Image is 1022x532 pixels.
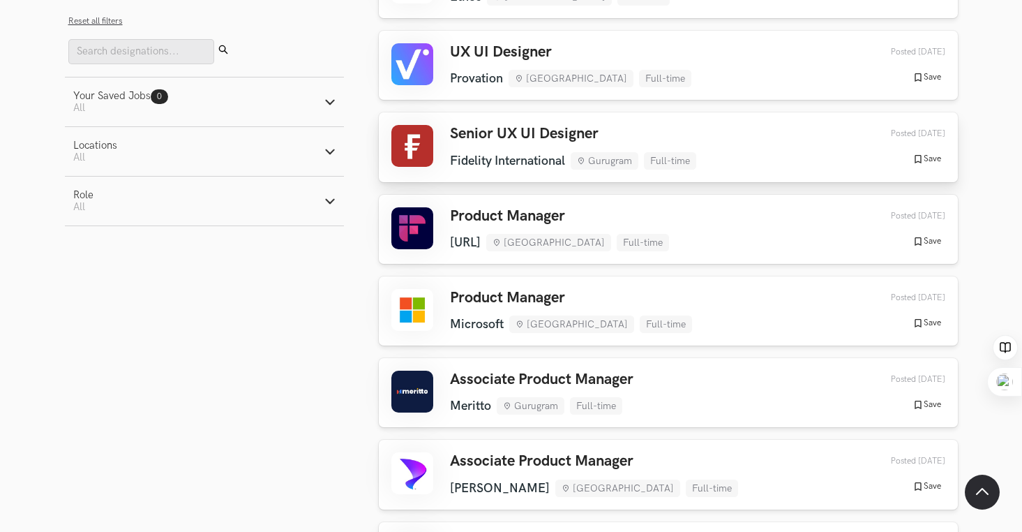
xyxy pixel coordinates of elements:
li: Provation [450,71,503,86]
h3: Associate Product Manager [450,371,633,389]
li: [PERSON_NAME] [450,481,550,496]
li: [URL] [450,235,481,250]
a: Associate Product Manager [PERSON_NAME] [GEOGRAPHIC_DATA] Full-time Posted [DATE] Save [379,440,958,509]
li: Microsoft [450,317,504,332]
button: Your Saved Jobs0 All [65,77,344,126]
h3: Senior UX UI Designer [450,125,696,143]
li: Gurugram [571,152,638,170]
h3: Associate Product Manager [450,452,738,471]
div: 10th Oct [858,128,945,139]
button: Reset all filters [68,16,123,27]
li: Full-time [570,397,622,415]
a: Product Manager [URL] [GEOGRAPHIC_DATA] Full-time Posted [DATE] Save [379,195,958,264]
div: Your Saved Jobs [73,90,168,102]
li: [GEOGRAPHIC_DATA] [509,316,634,333]
li: Full-time [686,480,738,497]
div: Locations [73,140,117,152]
div: 06th Oct [858,456,945,466]
button: LocationsAll [65,127,344,176]
li: Full-time [644,152,696,170]
a: UX UI Designer Provation [GEOGRAPHIC_DATA] Full-time Posted [DATE] Save [379,31,958,100]
li: Meritto [450,399,491,413]
span: All [73,102,85,114]
a: Senior UX UI Designer Fidelity International Gurugram Full-time Posted [DATE] Save [379,112,958,182]
h3: UX UI Designer [450,43,691,61]
button: Save [908,235,945,248]
button: Save [908,480,945,493]
span: All [73,152,85,163]
li: [GEOGRAPHIC_DATA] [509,70,633,87]
div: 10th Oct [858,47,945,57]
button: Save [908,399,945,411]
div: 07th Oct [858,211,945,221]
button: RoleAll [65,177,344,226]
li: Full-time [639,70,691,87]
span: All [73,201,85,213]
div: Role [73,189,93,201]
button: Save [908,153,945,165]
li: Gurugram [497,397,564,415]
a: Product Manager Microsoft [GEOGRAPHIC_DATA] Full-time Posted [DATE] Save [379,276,958,346]
button: Save [908,71,945,84]
li: [GEOGRAPHIC_DATA] [486,234,611,251]
input: Search [68,39,214,64]
li: [GEOGRAPHIC_DATA] [555,480,680,497]
li: Fidelity International [450,154,565,168]
button: Save [908,317,945,330]
div: 07th Oct [858,293,945,303]
h3: Product Manager [450,289,692,307]
span: 0 [157,91,162,102]
div: 07th Oct [858,374,945,385]
li: Full-time [617,234,669,251]
h3: Product Manager [450,207,669,226]
li: Full-time [640,316,692,333]
a: Associate Product Manager Meritto Gurugram Full-time Posted [DATE] Save [379,358,958,427]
